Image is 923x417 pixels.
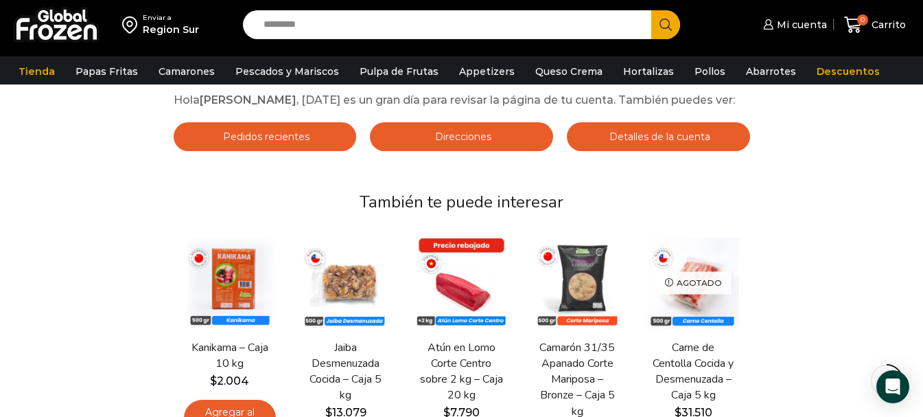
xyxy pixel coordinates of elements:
a: Descuentos [810,58,887,84]
a: Kanikama – Caja 10 kg [188,340,271,372]
span: Direcciones [432,131,491,143]
span: Mi cuenta [773,18,827,32]
a: Abarrotes [739,58,803,84]
strong: [PERSON_NAME] [200,93,296,106]
div: Open Intercom Messenger [876,370,909,403]
span: Carrito [868,18,906,32]
bdi: 2.004 [210,374,249,387]
span: $ [210,374,217,387]
span: También te puede interesar [360,191,563,213]
a: Tienda [12,58,62,84]
p: Agotado [655,271,732,294]
a: Pollos [688,58,732,84]
a: Hortalizas [616,58,681,84]
a: Detalles de la cuenta [567,122,750,151]
img: address-field-icon.svg [122,13,143,36]
a: Papas Fritas [69,58,145,84]
span: Detalles de la cuenta [606,131,710,143]
a: Mi cuenta [760,11,827,38]
p: Hola , [DATE] es un gran día para revisar la página de tu cuenta. También puedes ver: [174,91,750,109]
a: Direcciones [370,122,553,151]
div: Region Sur [143,23,199,36]
a: Pedidos recientes [174,122,357,151]
a: Jaiba Desmenuzada Cocida – Caja 5 kg [304,340,387,404]
a: Pulpa de Frutas [353,58,445,84]
a: Carne de Centolla Cocida y Desmenuzada – Caja 5 kg [651,340,734,404]
span: Pedidos recientes [220,131,309,143]
span: 0 [857,14,868,25]
a: Appetizers [452,58,522,84]
a: Queso Crema [528,58,609,84]
a: 0 Carrito [841,9,909,41]
a: Atún en Lomo Corte Centro sobre 2 kg – Caja 20 kg [420,340,503,404]
div: Enviar a [143,13,199,23]
button: Search button [651,10,680,39]
a: Pescados y Mariscos [229,58,346,84]
a: Camarones [152,58,222,84]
